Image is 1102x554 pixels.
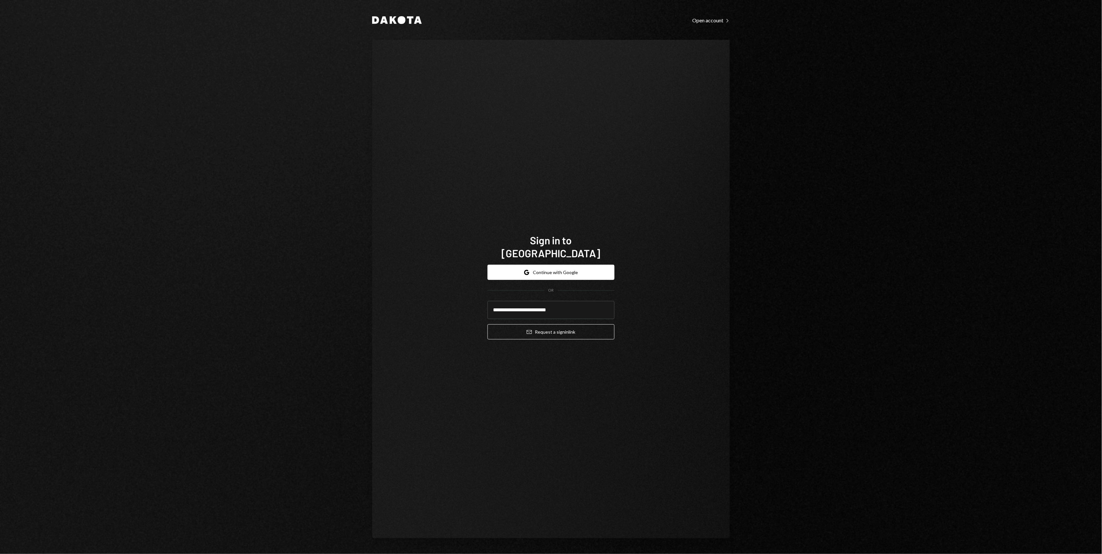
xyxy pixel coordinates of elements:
[548,288,554,293] div: OR
[488,234,614,260] h1: Sign in to [GEOGRAPHIC_DATA]
[488,265,614,280] button: Continue with Google
[692,17,730,24] a: Open account
[488,324,614,339] button: Request a signinlink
